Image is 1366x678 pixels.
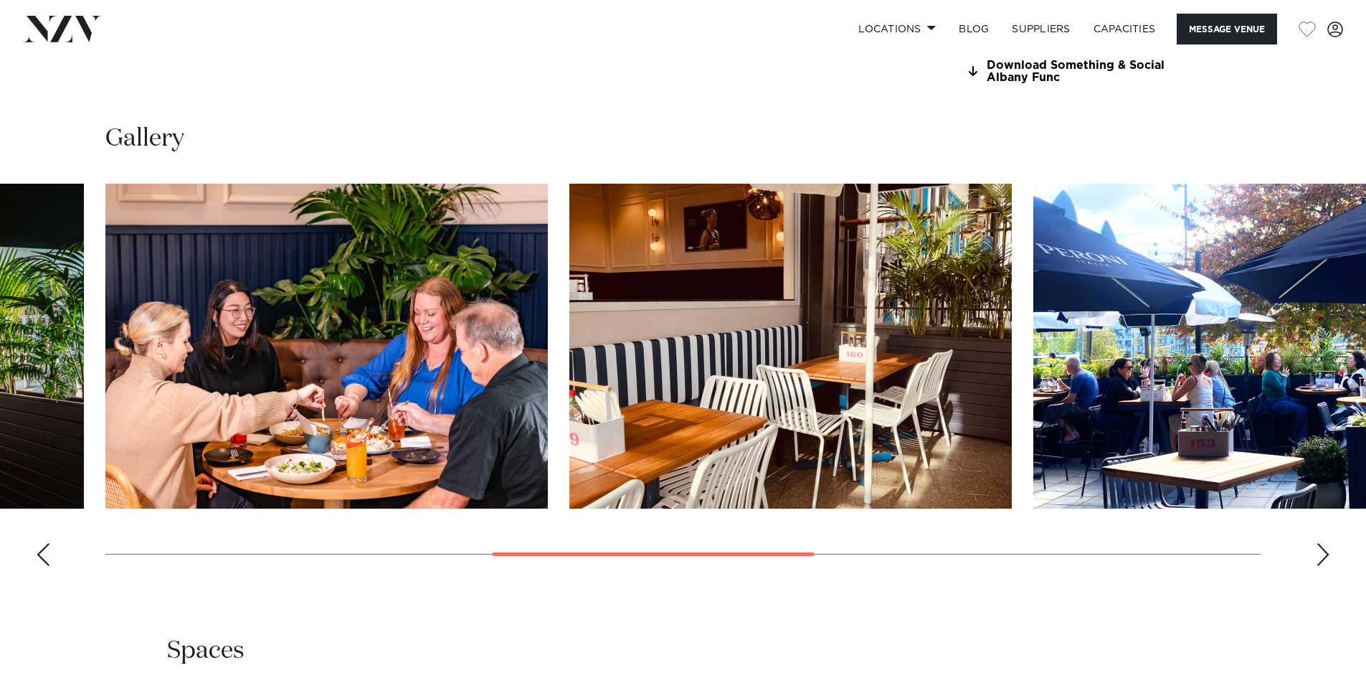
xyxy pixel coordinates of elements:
a: BLOG [947,14,1000,44]
h2: Spaces [167,635,245,667]
swiper-slide: 5 / 9 [569,184,1012,509]
swiper-slide: 4 / 9 [105,184,548,509]
h2: Gallery [105,123,184,155]
a: Download Something & Social Albany Func [966,60,1200,84]
button: Message Venue [1177,14,1277,44]
a: Capacities [1082,14,1167,44]
a: Locations [847,14,947,44]
img: nzv-logo.png [23,16,101,42]
a: SUPPLIERS [1000,14,1081,44]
